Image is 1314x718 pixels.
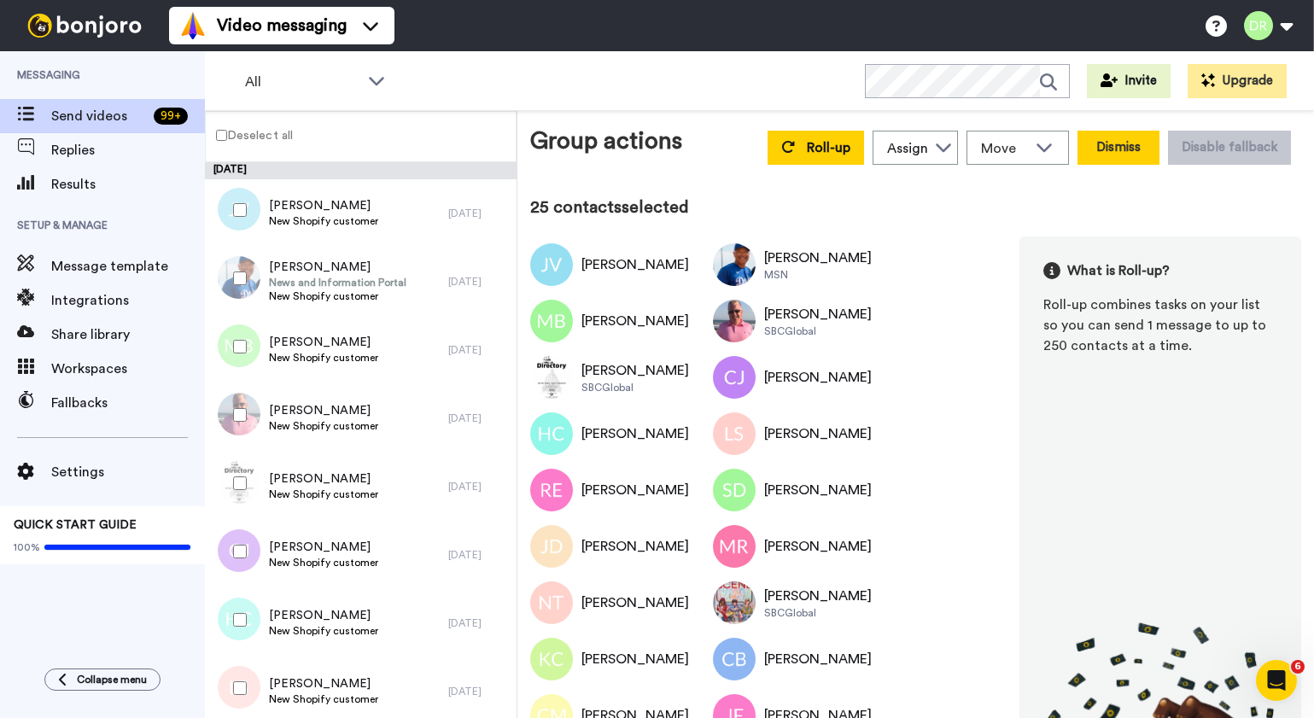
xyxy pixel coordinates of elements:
iframe: Intercom live chat [1256,660,1297,701]
img: Image of Juan Villalobos [530,243,573,286]
img: Image of Raymond Evans [530,469,573,511]
div: [PERSON_NAME] [581,592,689,613]
div: [PERSON_NAME] [581,423,689,444]
div: [PERSON_NAME] [581,311,689,331]
span: New Shopify customer [269,419,378,433]
span: New Shopify customer [269,214,378,228]
div: [DATE] [448,548,508,562]
span: 100% [14,540,40,554]
img: bj-logo-header-white.svg [20,14,149,38]
label: Deselect all [206,125,293,145]
span: Settings [51,462,205,482]
img: Image of Michael Bell [530,300,573,342]
button: Collapse menu [44,668,161,691]
div: [PERSON_NAME] [764,304,872,324]
div: 25 contacts selected [530,196,1301,219]
img: Image of David Roberts [713,243,756,286]
span: [PERSON_NAME] [269,259,406,276]
div: [DATE] [448,412,508,425]
img: Image of Curtis Bratland [713,638,756,680]
div: [DATE] [448,685,508,698]
button: Invite [1087,64,1171,98]
span: [PERSON_NAME] [269,470,378,487]
div: [PERSON_NAME] [764,248,872,268]
span: New Shopify customer [269,487,378,501]
span: [PERSON_NAME] [269,197,378,214]
span: Message template [51,256,205,277]
img: Image of Jimmie Rockwell [713,581,756,624]
div: SBCGlobal [581,381,689,394]
img: Image of Stuart D Gomm [713,469,756,511]
div: MSN [764,268,872,282]
div: [PERSON_NAME] [764,367,872,388]
span: All [245,72,359,92]
span: Results [51,174,205,195]
div: [DATE] [448,343,508,357]
span: New Shopify customer [269,692,378,706]
div: Assign [887,138,928,159]
div: 99 + [154,108,188,125]
span: [PERSON_NAME] [269,539,378,556]
img: Image of Kaleb Chamberlin [530,638,573,680]
img: Image of Lance Schmidt [713,412,756,455]
button: Upgrade [1188,64,1287,98]
span: New Shopify customer [269,351,378,365]
div: [PERSON_NAME] [581,649,689,669]
span: 6 [1291,660,1305,674]
img: vm-color.svg [179,12,207,39]
div: [PERSON_NAME] [764,586,872,606]
span: New Shopify customer [269,556,378,569]
button: Roll-up [768,131,864,165]
span: Send videos [51,106,147,126]
div: SBCGlobal [764,606,872,620]
img: Image of HECTOR CHAVEZ [530,412,573,455]
div: [PERSON_NAME] [764,480,872,500]
div: [DATE] [448,275,508,289]
div: Roll-up combines tasks on your list so you can send 1 message to up to 250 contacts at a time. [1043,295,1277,356]
div: Group actions [530,124,682,165]
div: [DATE] [205,162,517,179]
img: Image of MICHAEL RUTHRUFF [713,525,756,568]
div: [PERSON_NAME] [764,536,872,557]
button: Disable fallback [1168,131,1291,165]
span: Fallbacks [51,393,205,413]
span: [PERSON_NAME] [269,402,378,419]
span: Share library [51,324,205,345]
span: What is Roll-up? [1067,260,1170,281]
button: Dismiss [1077,131,1159,165]
span: Roll-up [807,141,850,155]
span: New Shopify customer [269,624,378,638]
img: Image of Nicholas A Trombetta [530,581,573,624]
span: Replies [51,140,205,161]
div: [PERSON_NAME] [581,254,689,275]
input: Deselect all [216,130,227,141]
div: [PERSON_NAME] [581,536,689,557]
div: [PERSON_NAME] [581,360,689,381]
span: Move [981,138,1027,159]
div: [PERSON_NAME] [764,423,872,444]
div: [PERSON_NAME] [581,480,689,500]
img: Image of Claude Josey [713,356,756,399]
div: [DATE] [448,480,508,493]
span: QUICK START GUIDE [14,519,137,531]
img: Image of Douglas Jacquin [530,356,573,399]
img: Image of James Daniel [530,525,573,568]
img: Image of Michael Parkhill [713,300,756,342]
span: [PERSON_NAME] [269,334,378,351]
span: New Shopify customer [269,289,406,303]
span: Workspaces [51,359,205,379]
div: SBCGlobal [764,324,872,338]
span: Collapse menu [77,673,147,686]
div: [PERSON_NAME] [764,649,872,669]
span: [PERSON_NAME] [269,675,378,692]
div: [DATE] [448,616,508,630]
span: Video messaging [217,14,347,38]
span: News and Information Portal [269,276,406,289]
span: [PERSON_NAME] [269,607,378,624]
div: [DATE] [448,207,508,220]
span: Integrations [51,290,205,311]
